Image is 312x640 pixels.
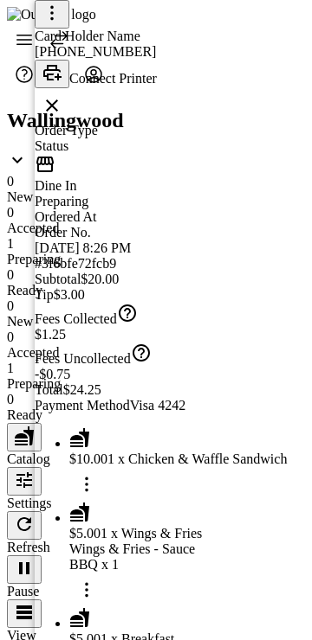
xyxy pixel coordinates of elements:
div: #3f6bfe72fcb9 [35,256,287,272]
span: 1 x Chicken & Waffle Sandwich [107,451,287,466]
div: [DATE] 8:26 PM [35,240,287,256]
span: Fees Collected [35,311,117,326]
span: Payment Method [35,398,130,413]
span: Visa 4242 [130,398,185,413]
span: Connect Printer [69,71,157,86]
span: Total [35,382,63,397]
div: [PHONE_NUMBER] [35,44,287,60]
span: $1.25 [35,327,66,342]
div: Order No. [35,225,287,240]
div: Status [35,138,287,154]
div: Preparing [35,194,287,209]
div: Order Type [35,123,287,138]
span: $3.00 [54,287,85,302]
span: 1 x Wings & Fries [101,526,202,541]
span: Fees Uncollected [35,351,131,366]
span: $20.00 [81,272,119,286]
div: Card Holder Name [35,29,287,44]
div: Wings & Fries - Sauce [69,541,287,557]
span: $5.00 [69,526,101,541]
span: $24.25 [63,382,101,397]
div: Ordered At [35,209,287,225]
div: Dine In [35,178,287,194]
span: $10.00 [69,451,107,466]
div: BBQ x 1 [69,557,287,573]
span: -$0.75 [35,367,70,381]
span: Subtotal [35,272,81,286]
span: Tip [35,287,54,302]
